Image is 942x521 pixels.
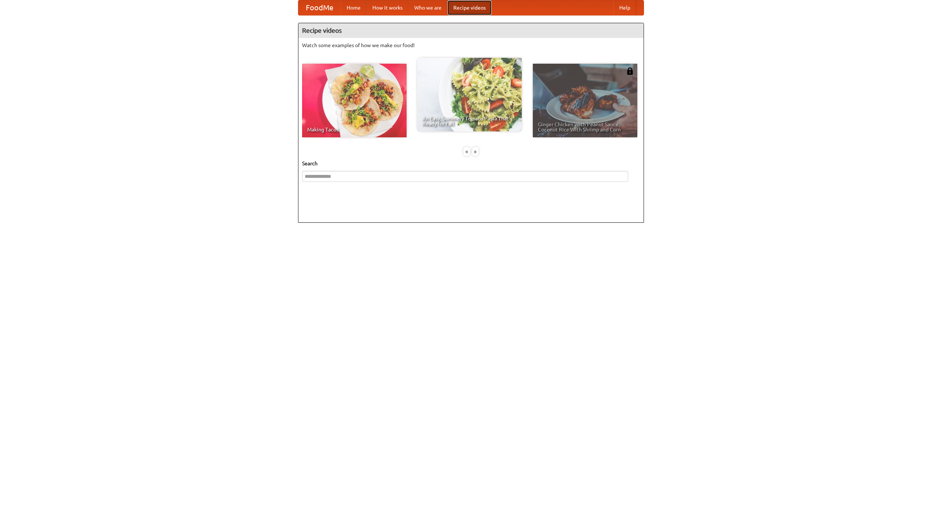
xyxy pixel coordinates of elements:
div: » [472,147,479,156]
span: An Easy, Summery Tomato Pasta That's Ready for Fall [422,116,517,126]
a: Making Tacos [302,64,407,137]
a: How it works [366,0,408,15]
div: « [463,147,470,156]
a: Recipe videos [447,0,492,15]
a: FoodMe [298,0,341,15]
h5: Search [302,160,640,167]
a: An Easy, Summery Tomato Pasta That's Ready for Fall [417,58,522,131]
a: Who we are [408,0,447,15]
p: Watch some examples of how we make our food! [302,42,640,49]
h4: Recipe videos [298,23,644,38]
img: 483408.png [626,67,634,75]
a: Help [613,0,636,15]
span: Making Tacos [307,127,401,132]
a: Home [341,0,366,15]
